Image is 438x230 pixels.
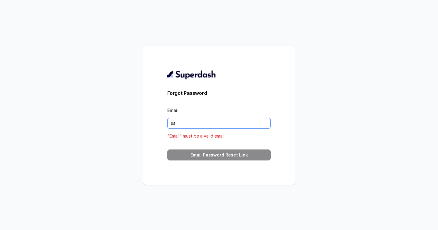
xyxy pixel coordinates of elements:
[167,132,271,140] p: "Email" must be a valid email
[167,118,271,129] input: youremail@example.com
[167,70,216,80] img: light.svg
[167,108,179,113] label: Email
[167,149,271,160] button: Email Password Reset Link
[167,89,271,97] h3: Forgot Password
